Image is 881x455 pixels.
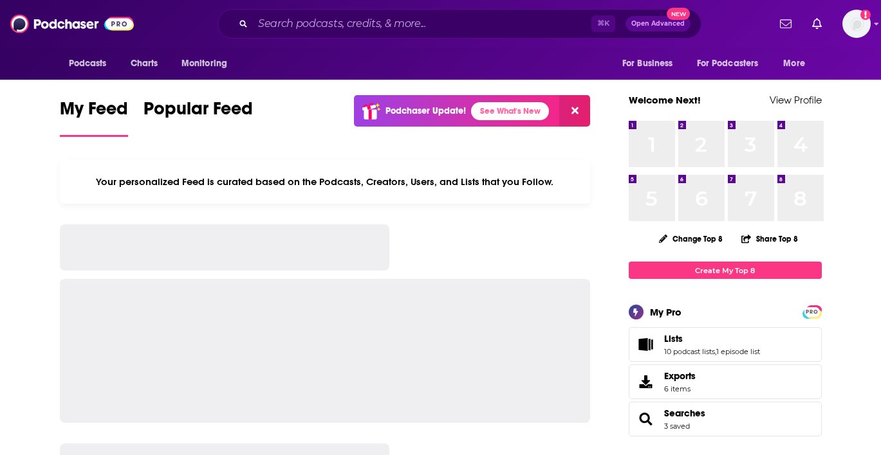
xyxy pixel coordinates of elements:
a: Welcome Next! [629,94,701,106]
span: Exports [664,370,696,382]
button: open menu [774,51,821,76]
a: Create My Top 8 [629,262,822,279]
a: Show notifications dropdown [807,13,827,35]
a: 3 saved [664,422,690,431]
span: Open Advanced [631,21,685,27]
span: Searches [629,402,822,436]
a: PRO [804,307,820,316]
img: User Profile [842,10,871,38]
a: See What's New [471,102,549,120]
div: My Pro [650,306,682,318]
span: Logged in as systemsteam [842,10,871,38]
span: ⌘ K [591,15,615,32]
a: View Profile [770,94,822,106]
div: Your personalized Feed is curated based on the Podcasts, Creators, Users, and Lists that you Follow. [60,160,591,204]
a: 1 episode list [716,347,760,356]
span: Charts [131,55,158,73]
span: My Feed [60,98,128,127]
button: open menu [60,51,124,76]
input: Search podcasts, credits, & more... [253,13,591,34]
span: New [667,8,690,20]
a: Exports [629,364,822,399]
svg: Add a profile image [860,10,871,20]
a: Charts [122,51,166,76]
span: For Business [622,55,673,73]
span: Lists [629,327,822,362]
span: PRO [804,307,820,317]
span: Monitoring [181,55,227,73]
button: open menu [689,51,777,76]
span: Popular Feed [144,98,253,127]
a: Lists [664,333,760,344]
span: For Podcasters [697,55,759,73]
a: Searches [664,407,705,419]
button: Open AdvancedNew [626,16,691,31]
a: Show notifications dropdown [775,13,797,35]
button: Show profile menu [842,10,871,38]
button: open menu [613,51,689,76]
span: More [783,55,805,73]
span: Podcasts [69,55,107,73]
span: , [715,347,716,356]
a: 10 podcast lists [664,347,715,356]
button: open menu [172,51,244,76]
a: My Feed [60,98,128,137]
div: Search podcasts, credits, & more... [218,9,701,39]
a: Popular Feed [144,98,253,137]
img: Podchaser - Follow, Share and Rate Podcasts [10,12,134,36]
button: Change Top 8 [651,231,731,247]
button: Share Top 8 [741,226,799,251]
span: Lists [664,333,683,344]
p: Podchaser Update! [385,105,466,116]
a: Lists [633,335,659,353]
span: 6 items [664,384,696,393]
a: Searches [633,410,659,428]
span: Exports [633,373,659,391]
